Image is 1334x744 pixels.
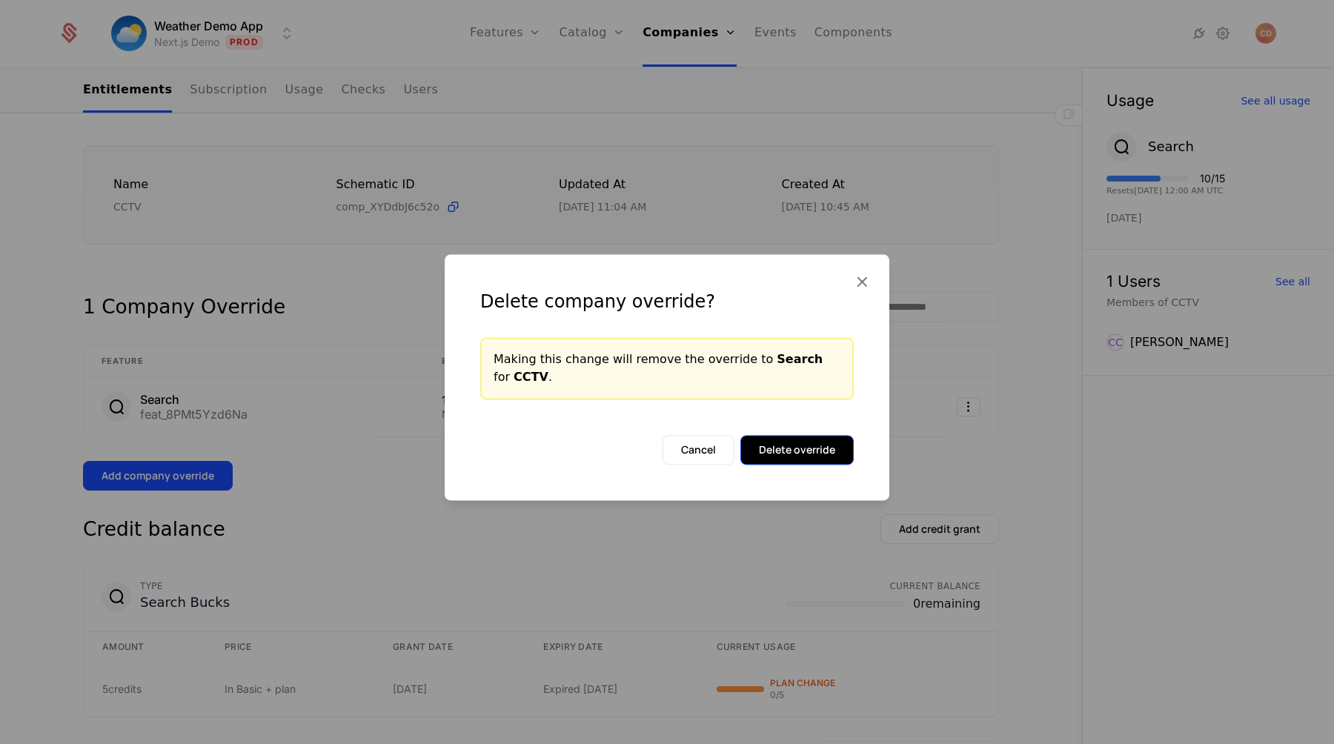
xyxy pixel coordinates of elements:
span: CCTV [514,370,548,384]
div: Delete company override? [480,290,854,313]
button: Delete override [740,435,854,465]
button: Cancel [663,435,734,465]
span: Search [777,352,823,366]
div: Making this change will remove the override to for . [494,351,840,386]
